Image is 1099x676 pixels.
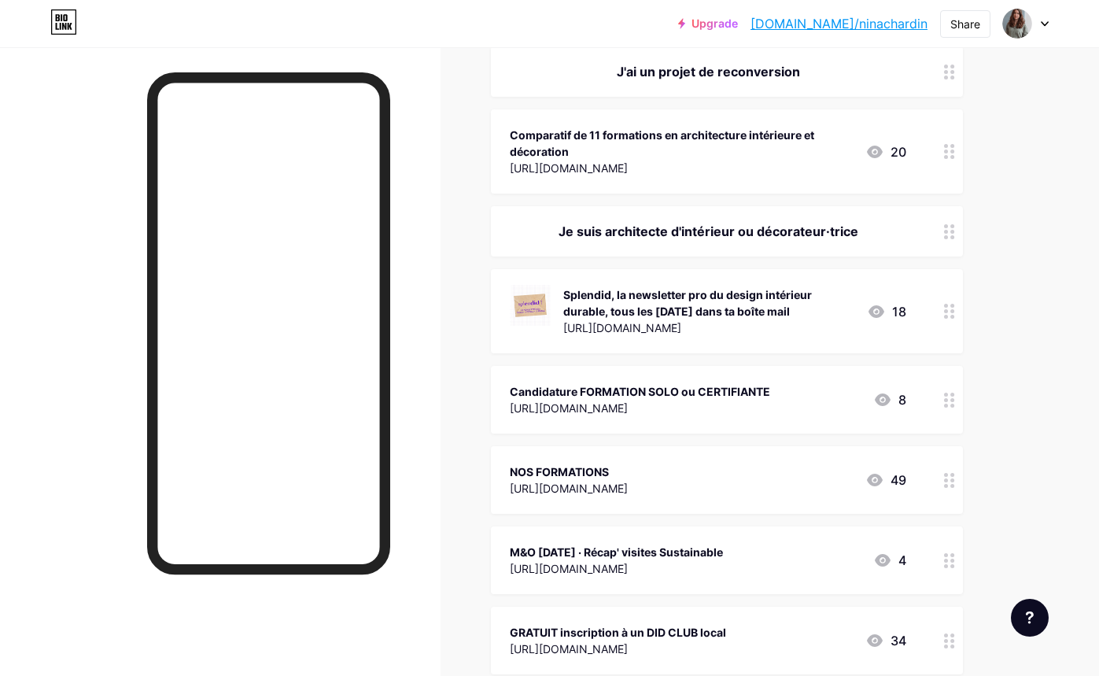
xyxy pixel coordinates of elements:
img: Splendid, la newsletter pro du design intérieur durable, tous les vendredi dans ta boîte mail [510,285,551,326]
div: J'ai un projet de reconversion [510,62,906,81]
div: Comparatif de 11 formations en architecture intérieure et décoration [510,127,853,160]
div: 8 [873,390,906,409]
div: [URL][DOMAIN_NAME] [563,320,854,336]
div: Share [950,16,980,32]
div: 20 [865,142,906,161]
div: [URL][DOMAIN_NAME] [510,641,726,657]
div: 34 [865,631,906,650]
div: 49 [865,471,906,489]
div: NOS FORMATIONS [510,464,628,480]
div: Candidature FORMATION SOLO ou CERTIFIANTE [510,383,770,400]
div: Splendid, la newsletter pro du design intérieur durable, tous les [DATE] dans ta boîte mail [563,286,854,320]
a: Upgrade [678,17,738,30]
div: 18 [867,302,906,321]
img: mygreencocoon [1002,9,1032,39]
div: [URL][DOMAIN_NAME] [510,480,628,497]
div: 4 [873,551,906,570]
div: GRATUIT inscription à un DID CLUB local [510,624,726,641]
div: [URL][DOMAIN_NAME] [510,560,723,577]
div: M&O [DATE] · Récap' visites Sustainable [510,544,723,560]
a: [DOMAIN_NAME]/ninachardin [750,14,928,33]
div: [URL][DOMAIN_NAME] [510,160,853,176]
div: Je suis architecte d'intérieur ou décorateur·trice [510,222,906,241]
div: [URL][DOMAIN_NAME] [510,400,770,416]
